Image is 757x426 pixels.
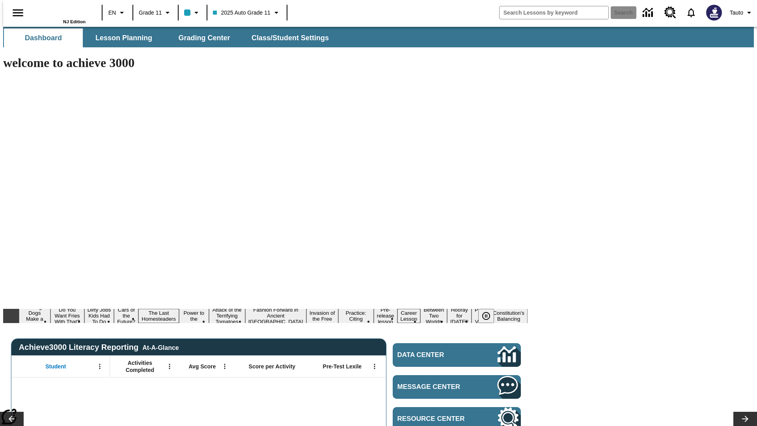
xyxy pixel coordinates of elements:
[105,6,130,20] button: Language: EN, Select a language
[181,6,204,20] button: Class color is light blue. Change class color
[245,28,335,47] button: Class/Student Settings
[3,27,754,47] div: SubNavbar
[252,34,329,43] span: Class/Student Settings
[338,303,374,329] button: Slide 10 Mixed Practice: Citing Evidence
[219,361,231,372] button: Open Menu
[178,34,230,43] span: Grading Center
[164,361,175,372] button: Open Menu
[34,3,86,24] div: Home
[136,6,175,20] button: Grade: Grade 11, Select a grade
[730,9,743,17] span: Tauto
[249,363,296,370] span: Score per Activity
[209,306,245,326] button: Slide 7 Attack of the Terrifying Tomatoes
[45,363,66,370] span: Student
[420,306,447,326] button: Slide 13 Between Two Worlds
[727,6,757,20] button: Profile/Settings
[397,415,474,423] span: Resource Center
[210,6,284,20] button: Class: 2025 Auto Grade 11, Select your class
[393,375,521,399] a: Message Center
[142,343,179,351] div: At-A-Glance
[447,306,472,326] button: Slide 14 Hooray for Constitution Day!
[63,19,86,24] span: NJ Edition
[478,309,494,323] button: Pause
[165,28,244,47] button: Grading Center
[369,361,380,372] button: Open Menu
[188,363,216,370] span: Avg Score
[213,9,270,17] span: 2025 Auto Grade 11
[139,9,162,17] span: Grade 11
[397,309,421,323] button: Slide 12 Career Lesson
[245,306,306,326] button: Slide 8 Fashion Forward in Ancient Rome
[490,303,528,329] button: Slide 16 The Constitution's Balancing Act
[50,306,84,326] button: Slide 2 Do You Want Fries With That?
[374,306,397,326] button: Slide 11 Pre-release lesson
[706,5,722,21] img: Avatar
[114,359,166,374] span: Activities Completed
[114,306,138,326] button: Slide 4 Cars of the Future?
[19,303,50,329] button: Slide 1 Diving Dogs Make a Splash
[393,343,521,367] a: Data Center
[95,34,152,43] span: Lesson Planning
[3,56,528,70] h1: welcome to achieve 3000
[4,28,83,47] button: Dashboard
[3,28,336,47] div: SubNavbar
[25,34,62,43] span: Dashboard
[19,343,179,352] span: Achieve3000 Literacy Reporting
[179,303,209,329] button: Slide 6 Solar Power to the People
[323,363,362,370] span: Pre-Test Lexile
[478,309,502,323] div: Pause
[84,306,114,326] button: Slide 3 Dirty Jobs Kids Had To Do
[638,2,660,24] a: Data Center
[94,361,106,372] button: Open Menu
[84,28,163,47] button: Lesson Planning
[733,412,757,426] button: Lesson carousel, Next
[660,2,681,23] a: Resource Center, Will open in new tab
[6,1,30,24] button: Open side menu
[500,6,608,19] input: search field
[306,303,338,329] button: Slide 9 The Invasion of the Free CD
[472,306,490,326] button: Slide 15 Point of View
[701,2,727,23] button: Select a new avatar
[397,351,471,359] span: Data Center
[681,2,701,23] a: Notifications
[34,4,86,19] a: Home
[397,383,474,391] span: Message Center
[108,9,116,17] span: EN
[138,309,179,323] button: Slide 5 The Last Homesteaders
